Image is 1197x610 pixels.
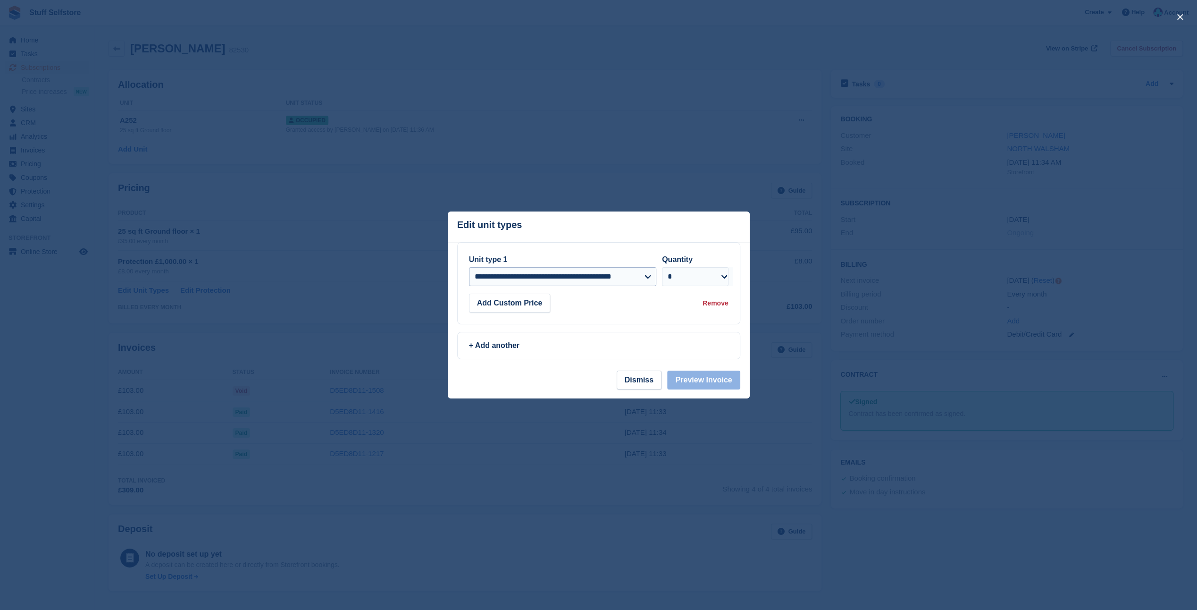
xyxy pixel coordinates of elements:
label: Unit type 1 [469,255,508,263]
button: Dismiss [617,371,661,390]
label: Quantity [662,255,693,263]
div: + Add another [469,340,728,351]
p: Edit unit types [457,220,522,230]
button: close [1172,9,1188,25]
button: Add Custom Price [469,294,551,313]
a: + Add another [457,332,740,359]
div: Remove [703,298,728,308]
button: Preview Invoice [667,371,740,390]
